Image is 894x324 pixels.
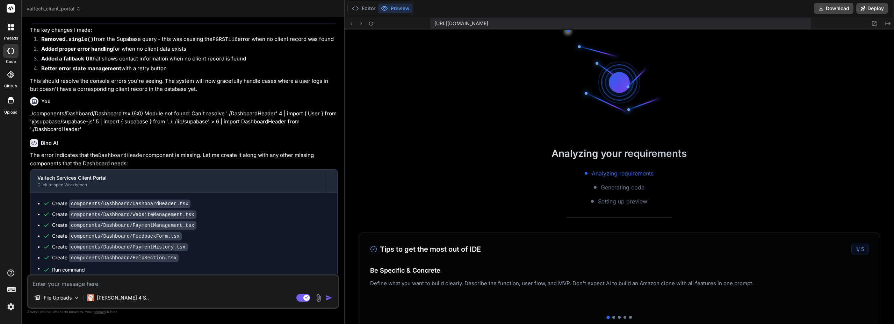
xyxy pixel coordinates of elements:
p: The key changes I made: [30,26,338,34]
img: icon [325,294,332,301]
code: components/Dashboard/WebsiteManagement.tsx [69,210,196,219]
span: Generating code [601,183,644,192]
p: ./components/Dashboard/Dashboard.tsx (6:0) Module not found: Can't resolve './DashboardHeader' 4 ... [30,110,338,134]
code: components/Dashboard/FeedbackForm.tsx [69,232,182,240]
label: threads [3,35,18,41]
div: Create [52,222,196,229]
div: / [851,244,868,254]
div: Vaitech Services Client Portal [37,174,319,181]
code: components/Dashboard/HelpSection.tsx [69,254,179,262]
h6: You [41,98,51,105]
span: Setting up preview [598,197,647,206]
span: vaitech_client_portal [27,5,81,12]
button: Vaitech Services Client PortalClick to open Workbench [30,170,326,193]
label: code [6,59,16,65]
li: that shows contact information when no client record is found [36,55,338,65]
strong: Added a fallback UI [41,55,91,62]
div: Create [52,232,182,240]
span: [URL][DOMAIN_NAME] [434,20,488,27]
code: components/Dashboard/PaymentManagement.tsx [69,221,196,230]
img: attachment [315,294,323,302]
h6: Bind AI [41,139,58,146]
p: File Uploads [44,294,72,301]
div: Create [52,200,190,207]
span: Run command [52,266,330,273]
code: .single() [65,37,94,43]
code: PGRST116 [212,37,238,43]
h3: Tips to get the most out of IDE [370,244,481,254]
span: privacy [94,310,106,314]
strong: Added proper error handling [41,45,113,52]
button: Download [814,3,853,14]
div: Create [52,243,188,251]
button: Preview [378,3,412,13]
span: 1 [856,246,858,252]
p: Deploy your Next.js and React projects to Vercel. For Node.js backend, deploy to a hosted contain... [370,286,868,295]
p: This should resolve the console errors you're seeing. The system will now gracefully handle cases... [30,77,338,93]
button: Deploy [856,3,888,14]
img: Pick Models [74,295,80,301]
code: components/Dashboard/PaymentHistory.tsx [69,243,188,251]
code: components/Dashboard/DashboardHeader.tsx [69,200,190,208]
span: Analyzing requirements [592,169,654,178]
img: settings [5,301,17,313]
p: Always double-check its answers. Your in Bind [27,309,339,315]
div: Create [52,211,196,218]
strong: Better error state management [41,65,121,72]
h4: Easy Deployment [370,273,868,282]
label: Upload [4,109,17,115]
li: for when no client data exists [36,45,338,55]
div: Click to open Workbench [37,182,319,188]
img: Claude 4 Sonnet [87,294,94,301]
p: The error indicates that the component is missing. Let me create it along with any other missing ... [30,151,338,168]
h4: Be Specific & Concrete [370,266,868,275]
strong: Removed [41,36,94,42]
button: Editor [349,3,378,13]
code: DashboardHeader [98,153,145,159]
h2: Analyzing your requirements [345,146,894,161]
p: [PERSON_NAME] 4 S.. [97,294,149,301]
span: 5 [861,246,864,252]
li: with a retry button [36,65,338,74]
label: GitHub [4,83,17,89]
div: Create [52,254,179,261]
li: from the Supabase query - this was causing the error when no client record was found [36,35,338,45]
